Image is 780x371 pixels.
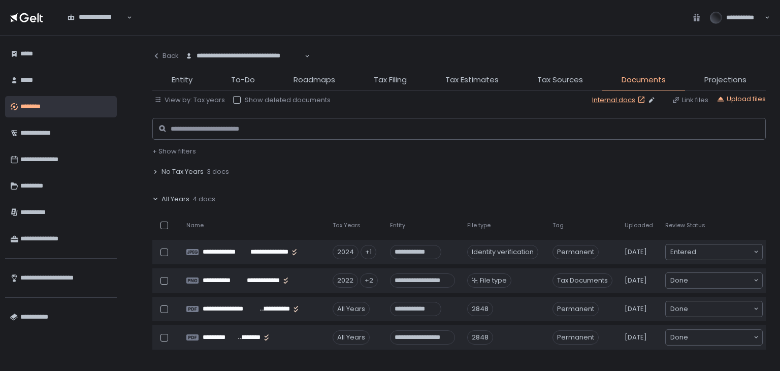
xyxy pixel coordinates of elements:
[361,245,376,259] div: +1
[333,245,359,259] div: 2024
[622,74,666,86] span: Documents
[625,248,647,257] span: [DATE]
[666,244,762,260] div: Search for option
[592,96,647,105] a: Internal docs
[333,273,358,288] div: 2022
[179,46,310,67] div: Search for option
[467,330,493,345] div: 2848
[231,74,255,86] span: To-Do
[688,332,753,343] input: Search for option
[467,222,491,229] span: File type
[670,247,696,257] span: Entered
[445,74,499,86] span: Tax Estimates
[152,146,196,156] span: + Show filters
[666,273,762,288] div: Search for option
[688,275,753,286] input: Search for option
[152,147,196,156] button: + Show filters
[670,332,688,343] span: Done
[552,222,564,229] span: Tag
[172,74,192,86] span: Entity
[152,51,179,60] div: Back
[625,222,653,229] span: Uploaded
[717,95,766,104] button: Upload files
[696,247,753,257] input: Search for option
[552,245,599,259] span: Permanent
[161,195,189,204] span: All Years
[672,96,708,105] button: Link files
[467,245,538,259] div: Identity verification
[161,167,204,176] span: No Tax Years
[670,304,688,314] span: Done
[68,22,126,32] input: Search for option
[537,74,583,86] span: Tax Sources
[666,330,762,345] div: Search for option
[374,74,407,86] span: Tax Filing
[152,46,179,66] button: Back
[333,330,370,345] div: All Years
[186,222,204,229] span: Name
[294,74,335,86] span: Roadmaps
[185,60,304,71] input: Search for option
[552,273,612,288] span: Tax Documents
[333,222,361,229] span: Tax Years
[625,304,647,314] span: [DATE]
[333,302,370,316] div: All Years
[467,302,493,316] div: 2848
[625,276,647,285] span: [DATE]
[704,74,746,86] span: Projections
[552,330,599,345] span: Permanent
[480,276,507,285] span: File type
[154,96,225,105] button: View by: Tax years
[670,275,688,286] span: Done
[61,7,132,28] div: Search for option
[390,222,405,229] span: Entity
[665,222,705,229] span: Review Status
[666,301,762,317] div: Search for option
[192,195,215,204] span: 4 docs
[207,167,229,176] span: 3 docs
[360,273,378,288] div: +2
[625,333,647,342] span: [DATE]
[552,302,599,316] span: Permanent
[688,304,753,314] input: Search for option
